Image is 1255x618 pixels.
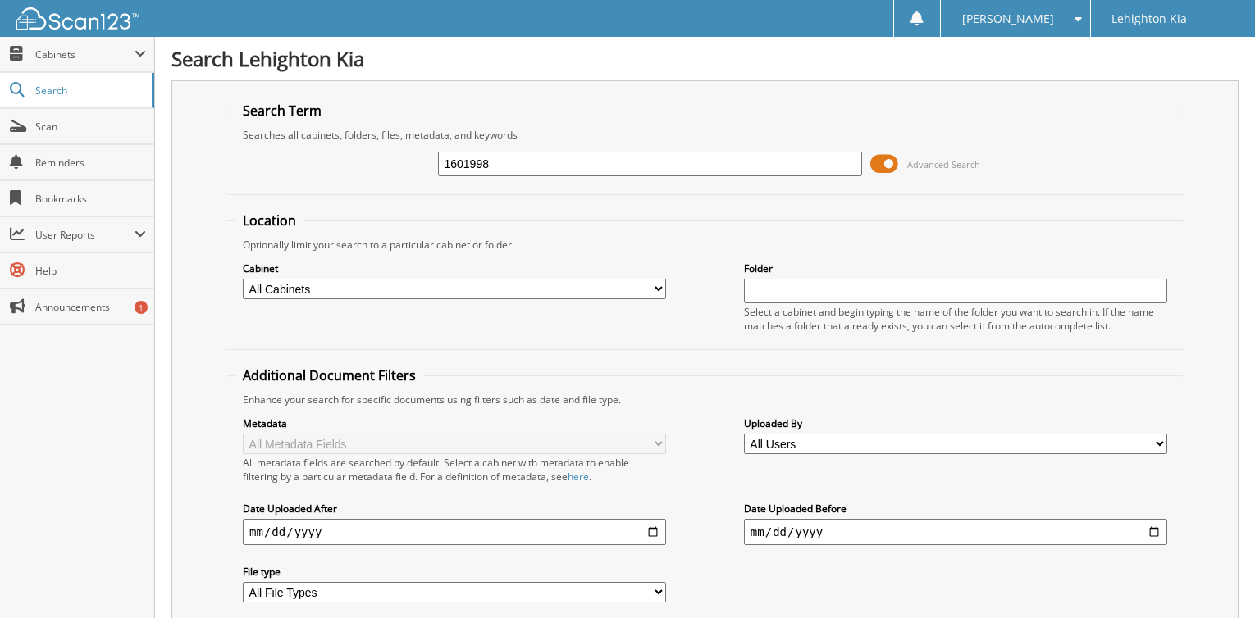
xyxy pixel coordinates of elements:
[962,14,1054,24] span: [PERSON_NAME]
[744,261,1167,275] label: Folder
[235,128,1175,142] div: Searches all cabinets, folders, files, metadata, and keywords
[235,393,1175,407] div: Enhance your search for specific documents using filters such as date and file type.
[35,48,135,61] span: Cabinets
[35,156,146,170] span: Reminders
[243,519,666,545] input: start
[243,502,666,516] label: Date Uploaded After
[1111,14,1187,24] span: Lehighton Kia
[744,416,1167,430] label: Uploaded By
[243,261,666,275] label: Cabinet
[907,158,980,170] span: Advanced Search
[235,238,1175,252] div: Optionally limit your search to a particular cabinet or folder
[35,300,146,314] span: Announcements
[35,84,144,98] span: Search
[35,228,135,242] span: User Reports
[35,192,146,206] span: Bookmarks
[235,102,330,120] legend: Search Term
[35,120,146,134] span: Scan
[235,366,424,384] legend: Additional Document Filters
[744,519,1167,545] input: end
[568,470,589,484] a: here
[35,264,146,278] span: Help
[243,565,666,579] label: File type
[135,301,148,314] div: 1
[235,211,304,229] legend: Location
[243,456,666,484] div: All metadata fields are searched by default. Select a cabinet with metadata to enable filtering b...
[243,416,666,430] label: Metadata
[744,305,1167,333] div: Select a cabinet and begin typing the name of the folder you want to search in. If the name match...
[744,502,1167,516] label: Date Uploaded Before
[16,7,139,30] img: scan123-logo-white.svg
[171,45,1239,72] h1: Search Lehighton Kia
